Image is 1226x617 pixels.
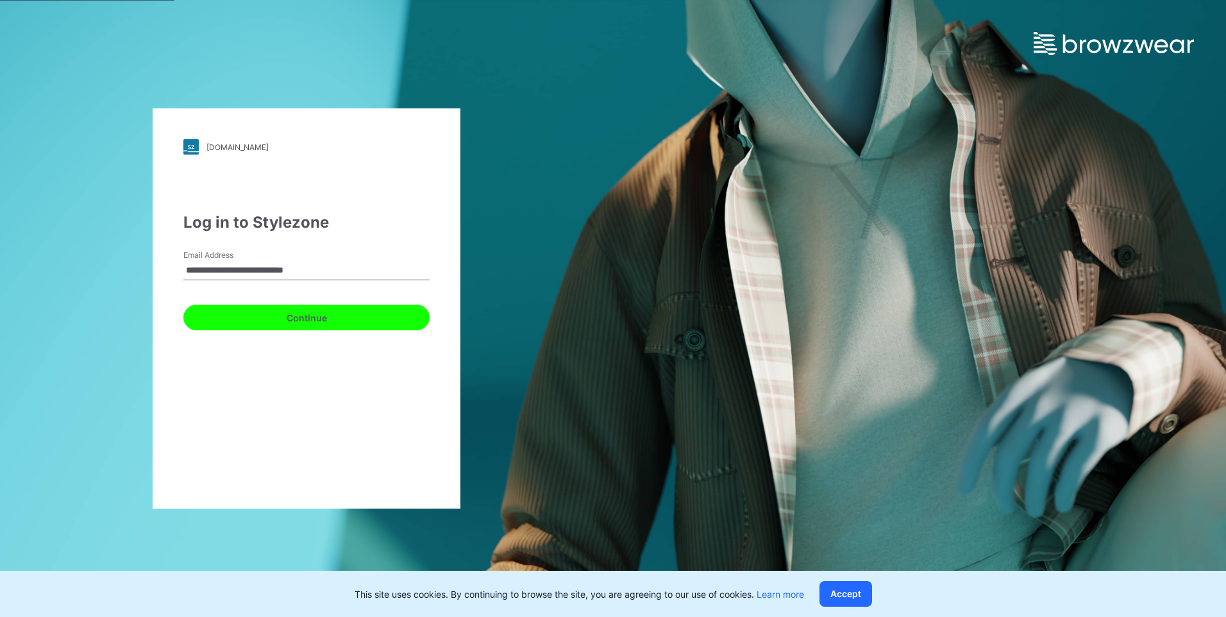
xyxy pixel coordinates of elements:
[183,211,430,234] div: Log in to Stylezone
[183,249,273,261] label: Email Address
[183,139,199,155] img: stylezone-logo.562084cfcfab977791bfbf7441f1a819.svg
[1034,32,1194,55] img: browzwear-logo.e42bd6dac1945053ebaf764b6aa21510.svg
[757,589,804,600] a: Learn more
[183,139,430,155] a: [DOMAIN_NAME]
[183,305,430,330] button: Continue
[355,587,804,601] p: This site uses cookies. By continuing to browse the site, you are agreeing to our use of cookies.
[819,581,872,607] button: Accept
[206,142,269,152] div: [DOMAIN_NAME]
